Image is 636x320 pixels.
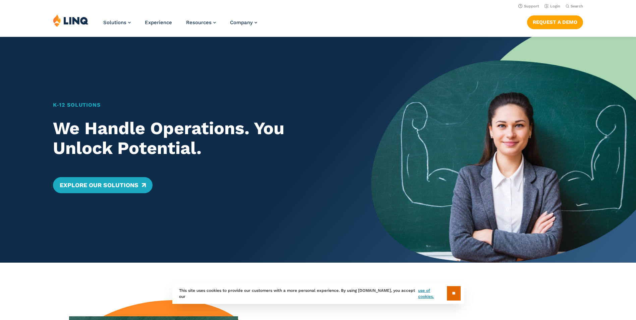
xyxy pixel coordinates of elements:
[186,19,212,25] span: Resources
[172,283,464,304] div: This site uses cookies to provide our customers with a more personal experience. By using [DOMAIN...
[103,19,126,25] span: Solutions
[230,19,253,25] span: Company
[103,19,131,25] a: Solutions
[527,15,583,29] a: Request a Demo
[371,37,636,263] img: Home Banner
[230,19,257,25] a: Company
[53,177,153,193] a: Explore Our Solutions
[186,19,216,25] a: Resources
[571,4,583,8] span: Search
[53,118,345,159] h2: We Handle Operations. You Unlock Potential.
[544,4,560,8] a: Login
[53,101,345,109] h1: K‑12 Solutions
[527,14,583,29] nav: Button Navigation
[418,287,447,300] a: use of cookies.
[53,14,89,27] img: LINQ | K‑12 Software
[103,14,257,36] nav: Primary Navigation
[566,4,583,9] button: Open Search Bar
[145,19,172,25] a: Experience
[518,4,539,8] a: Support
